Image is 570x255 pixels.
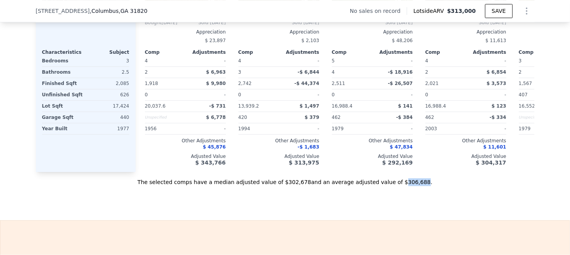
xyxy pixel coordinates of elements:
[145,19,178,26] div: [DATE]
[374,55,413,66] div: -
[145,138,226,144] div: Other Adjustments
[42,101,84,112] div: Lot Sqft
[36,172,535,186] div: The selected comps have a median adjusted value of $302,678 and an average adjusted value of $306...
[238,67,277,78] div: 3
[238,138,319,144] div: Other Adjustments
[206,81,226,86] span: $ 9,980
[87,55,129,66] div: 3
[298,144,319,150] span: -$ 1,683
[425,103,446,109] span: 16,988.4
[425,115,434,120] span: 462
[42,89,84,100] div: Unfinished Sqft
[205,38,226,43] span: $ 23,897
[238,58,242,64] span: 4
[519,81,532,86] span: 1,567
[87,89,129,100] div: 626
[425,92,429,97] span: 0
[484,144,506,150] span: $ 11,601
[468,89,506,100] div: -
[396,115,413,120] span: -$ 384
[487,69,506,75] span: $ 6,854
[289,159,319,166] span: $ 313,975
[238,123,277,134] div: 1994
[388,81,413,86] span: -$ 26,507
[374,89,413,100] div: -
[372,49,413,55] div: Adjustments
[145,81,158,86] span: 1,918
[390,144,413,150] span: $ 47,834
[281,123,319,134] div: -
[425,123,464,134] div: 2003
[382,159,413,166] span: $ 292,169
[332,49,372,55] div: Comp
[425,58,429,64] span: 4
[145,29,226,35] div: Appreciation
[87,67,129,78] div: 2.5
[145,103,166,109] span: 20,037.6
[145,123,184,134] div: 1956
[42,67,84,78] div: Bathrooms
[36,7,90,15] span: [STREET_ADDRESS]
[425,138,506,144] div: Other Adjustments
[238,115,247,120] span: 420
[332,67,371,78] div: 4
[238,103,259,109] span: 13,939.2
[203,144,226,150] span: $ 45,876
[185,49,226,55] div: Adjustments
[425,29,506,35] div: Appreciation
[519,3,535,19] button: Show Options
[90,7,147,15] span: , Columbus
[468,55,506,66] div: -
[332,81,345,86] span: 2,511
[145,19,162,26] span: Bought
[195,159,226,166] span: $ 343,766
[519,67,558,78] div: 2
[519,112,558,123] div: Unspecified
[413,7,447,15] span: Lotside ARV
[519,58,522,64] span: 3
[187,89,226,100] div: -
[145,67,184,78] div: 2
[42,123,84,134] div: Year Built
[87,123,129,134] div: 1977
[425,153,506,159] div: Adjusted Value
[492,103,506,109] span: $ 123
[145,112,184,123] div: Unspecified
[87,101,129,112] div: 17,424
[187,55,226,66] div: -
[87,112,129,123] div: 440
[238,92,242,97] span: 0
[332,138,413,144] div: Other Adjustments
[119,8,148,14] span: , GA 31820
[490,115,506,120] span: -$ 334
[87,78,129,89] div: 2,085
[425,19,506,26] span: Sold [DATE]
[209,103,226,109] span: -$ 731
[332,92,335,97] span: 0
[295,81,319,86] span: -$ 44,374
[519,49,559,55] div: Comp
[238,81,252,86] span: 2,742
[187,123,226,134] div: -
[447,8,476,14] span: $313,000
[468,123,506,134] div: -
[206,69,226,75] span: $ 6,963
[305,115,319,120] span: $ 379
[238,49,279,55] div: Comp
[298,69,319,75] span: -$ 6,844
[392,38,413,43] span: $ 48,206
[425,49,466,55] div: Comp
[238,29,319,35] div: Appreciation
[145,92,148,97] span: 0
[487,81,506,86] span: $ 3,573
[332,115,341,120] span: 462
[300,103,319,109] span: $ 1,497
[476,159,506,166] span: $ 304,317
[42,112,84,123] div: Garage Sqft
[332,153,413,159] div: Adjusted Value
[332,123,371,134] div: 1979
[145,58,148,64] span: 4
[42,78,84,89] div: Finished Sqft
[332,29,413,35] div: Appreciation
[332,19,413,26] span: Sold [DATE]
